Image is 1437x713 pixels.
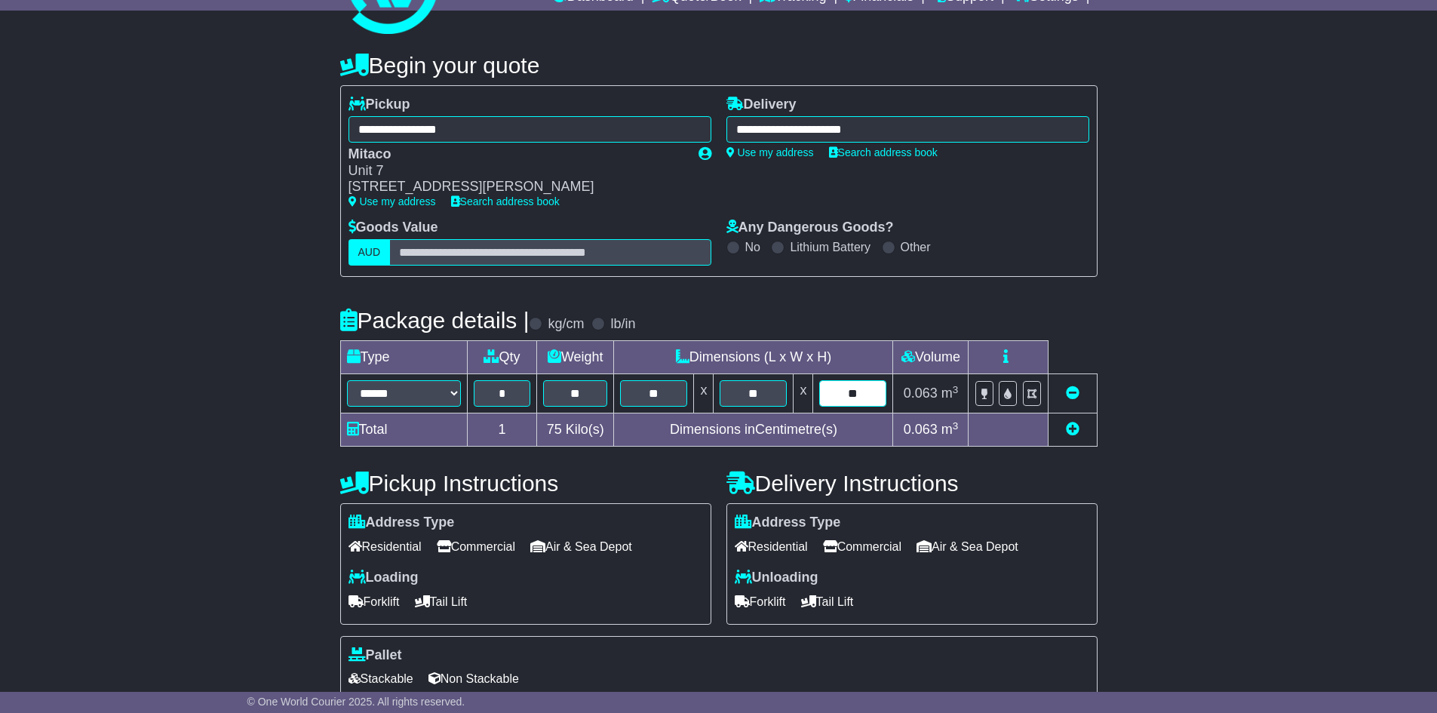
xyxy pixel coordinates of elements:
a: Use my address [726,146,814,158]
a: Use my address [349,195,436,207]
label: Lithium Battery [790,240,870,254]
h4: Delivery Instructions [726,471,1098,496]
span: m [941,386,959,401]
span: Commercial [437,535,515,558]
label: Delivery [726,97,797,113]
label: AUD [349,239,391,266]
span: 0.063 [904,386,938,401]
td: 1 [467,413,536,447]
span: © One World Courier 2025. All rights reserved. [247,696,465,708]
label: Pickup [349,97,410,113]
span: Air & Sea Depot [530,535,632,558]
div: Mitaco [349,146,683,163]
label: Unloading [735,570,818,586]
td: Dimensions (L x W x H) [614,341,893,374]
a: Search address book [451,195,560,207]
label: Other [901,240,931,254]
span: Non Stackable [428,667,519,690]
td: Qty [467,341,536,374]
label: Loading [349,570,419,586]
a: Add new item [1066,422,1079,437]
label: lb/in [610,316,635,333]
td: Type [340,341,467,374]
h4: Package details | [340,308,530,333]
h4: Begin your quote [340,53,1098,78]
span: Residential [349,535,422,558]
label: Goods Value [349,220,438,236]
span: Tail Lift [415,590,468,613]
label: Pallet [349,647,402,664]
label: No [745,240,760,254]
a: Remove this item [1066,386,1079,401]
span: Commercial [823,535,901,558]
td: Volume [893,341,969,374]
label: Any Dangerous Goods? [726,220,894,236]
span: Stackable [349,667,413,690]
td: x [694,374,714,413]
label: kg/cm [548,316,584,333]
sup: 3 [953,420,959,432]
span: m [941,422,959,437]
span: Forklift [349,590,400,613]
div: Unit 7 [349,163,683,180]
span: 75 [547,422,562,437]
td: Dimensions in Centimetre(s) [614,413,893,447]
h4: Pickup Instructions [340,471,711,496]
div: [STREET_ADDRESS][PERSON_NAME] [349,179,683,195]
sup: 3 [953,384,959,395]
a: Search address book [829,146,938,158]
span: Air & Sea Depot [917,535,1018,558]
label: Address Type [349,515,455,531]
td: Total [340,413,467,447]
span: Forklift [735,590,786,613]
span: Residential [735,535,808,558]
td: Weight [537,341,614,374]
span: Tail Lift [801,590,854,613]
td: Kilo(s) [537,413,614,447]
td: x [794,374,813,413]
span: 0.063 [904,422,938,437]
label: Address Type [735,515,841,531]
